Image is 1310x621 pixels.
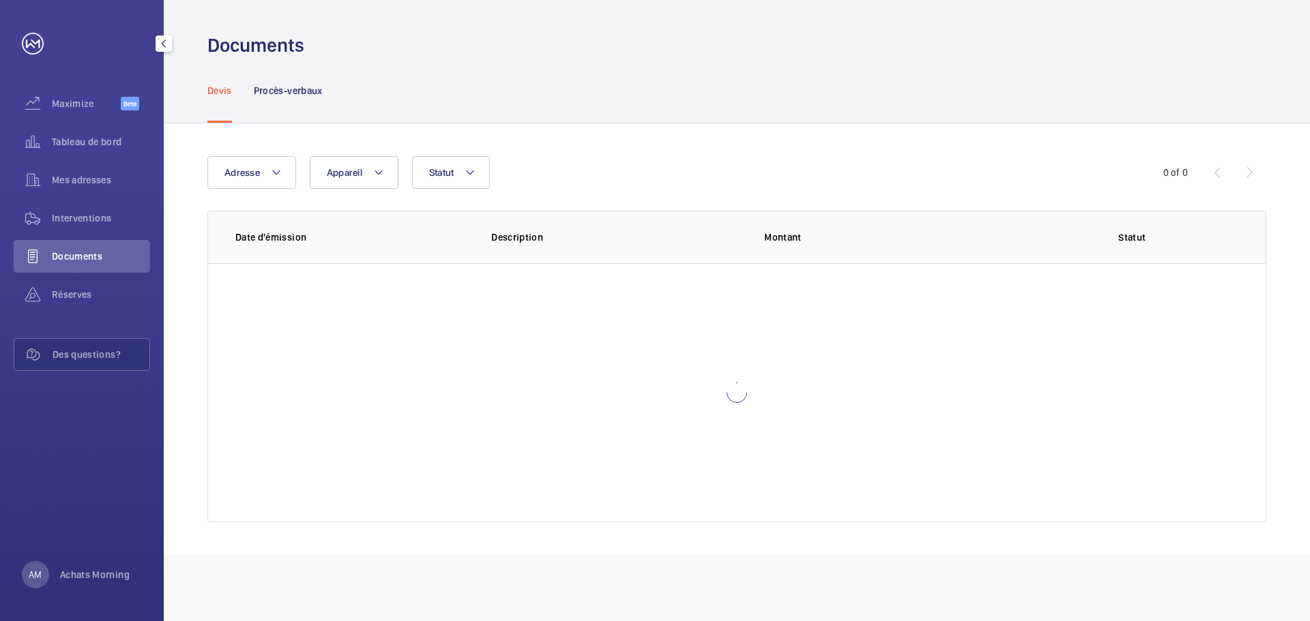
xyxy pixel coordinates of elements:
p: Description [491,230,742,244]
h1: Documents [207,33,304,58]
p: Devis [207,84,232,97]
span: Appareil [327,167,362,178]
p: Statut [1026,230,1238,244]
p: AM [29,568,42,581]
button: Statut [412,156,491,189]
span: Interventions [52,211,150,225]
span: Documents [52,249,150,263]
p: Date d'émission [235,230,469,244]
div: 0 of 0 [1163,166,1188,179]
button: Adresse [207,156,296,189]
p: Montant [764,230,1004,244]
span: Des questions? [53,348,149,361]
span: Beta [121,97,139,110]
span: Mes adresses [52,173,150,187]
span: Adresse [224,167,260,178]
span: Maximize [52,97,121,110]
span: Tableau de bord [52,135,150,149]
span: Statut [429,167,454,178]
button: Appareil [310,156,398,189]
span: Réserves [52,288,150,301]
p: Procès-verbaux [254,84,323,97]
p: Achats Morning [60,568,130,581]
